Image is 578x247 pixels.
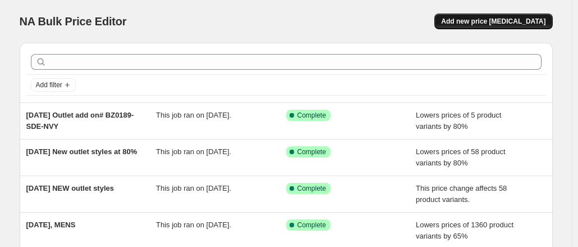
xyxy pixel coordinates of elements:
span: This job ran on [DATE]. [156,147,231,156]
span: [DATE], MENS [26,221,76,229]
span: This job ran on [DATE]. [156,221,231,229]
span: Add filter [36,80,62,89]
button: Add filter [31,78,76,92]
span: Lowers prices of 58 product variants by 80% [416,147,506,167]
span: Add new price [MEDICAL_DATA] [441,17,545,26]
span: Complete [297,184,326,193]
span: [DATE] Outlet add on# BZ0189-SDE-NVY [26,111,134,131]
span: [DATE] NEW outlet styles [26,184,114,192]
span: Lowers prices of 5 product variants by 80% [416,111,501,131]
button: Add new price [MEDICAL_DATA] [434,14,552,29]
span: [DATE] New outlet styles at 80% [26,147,137,156]
span: Complete [297,111,326,120]
span: This job ran on [DATE]. [156,184,231,192]
span: Complete [297,221,326,230]
span: This job ran on [DATE]. [156,111,231,119]
span: Complete [297,147,326,156]
span: NA Bulk Price Editor [20,15,127,28]
span: Lowers prices of 1360 product variants by 65% [416,221,513,240]
span: This price change affects 58 product variants. [416,184,507,204]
